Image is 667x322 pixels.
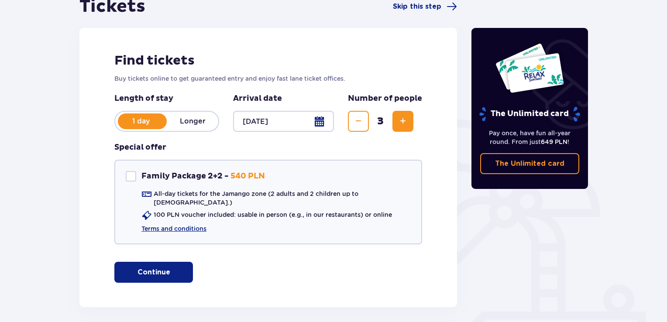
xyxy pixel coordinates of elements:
button: Increase [392,111,413,132]
p: All-day tickets for the Jamango zone (2 adults and 2 children up to [DEMOGRAPHIC_DATA].) [154,189,411,207]
h3: Special offer [114,142,166,153]
p: 1 day [115,116,167,126]
p: 540 PLN [230,171,265,182]
p: Family Package 2+2 - [141,171,229,182]
a: Skip this step [393,1,457,12]
p: Pay once, have fun all-year round. From just ! [480,129,580,146]
img: Two entry cards to Suntago with the word 'UNLIMITED RELAX', featuring a white background with tro... [495,43,564,93]
p: The Unlimited card [478,106,581,122]
p: 100 PLN voucher included: usable in person (e.g., in our restaurants) or online [154,210,392,219]
a: The Unlimited card [480,153,580,174]
p: Number of people [348,93,422,104]
a: Terms and conditions [141,224,206,233]
span: 649 PLN [541,138,567,145]
button: Continue [114,262,193,283]
p: Length of stay [114,93,219,104]
p: Buy tickets online to get guaranteed entry and enjoy fast lane ticket offices. [114,74,422,83]
p: Arrival date [233,93,282,104]
p: Longer [167,116,218,126]
p: Continue [138,267,170,277]
span: 3 [371,115,391,128]
span: Skip this step [393,2,441,11]
h2: Find tickets [114,52,422,69]
button: Decrease [348,111,369,132]
p: The Unlimited card [495,159,564,168]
